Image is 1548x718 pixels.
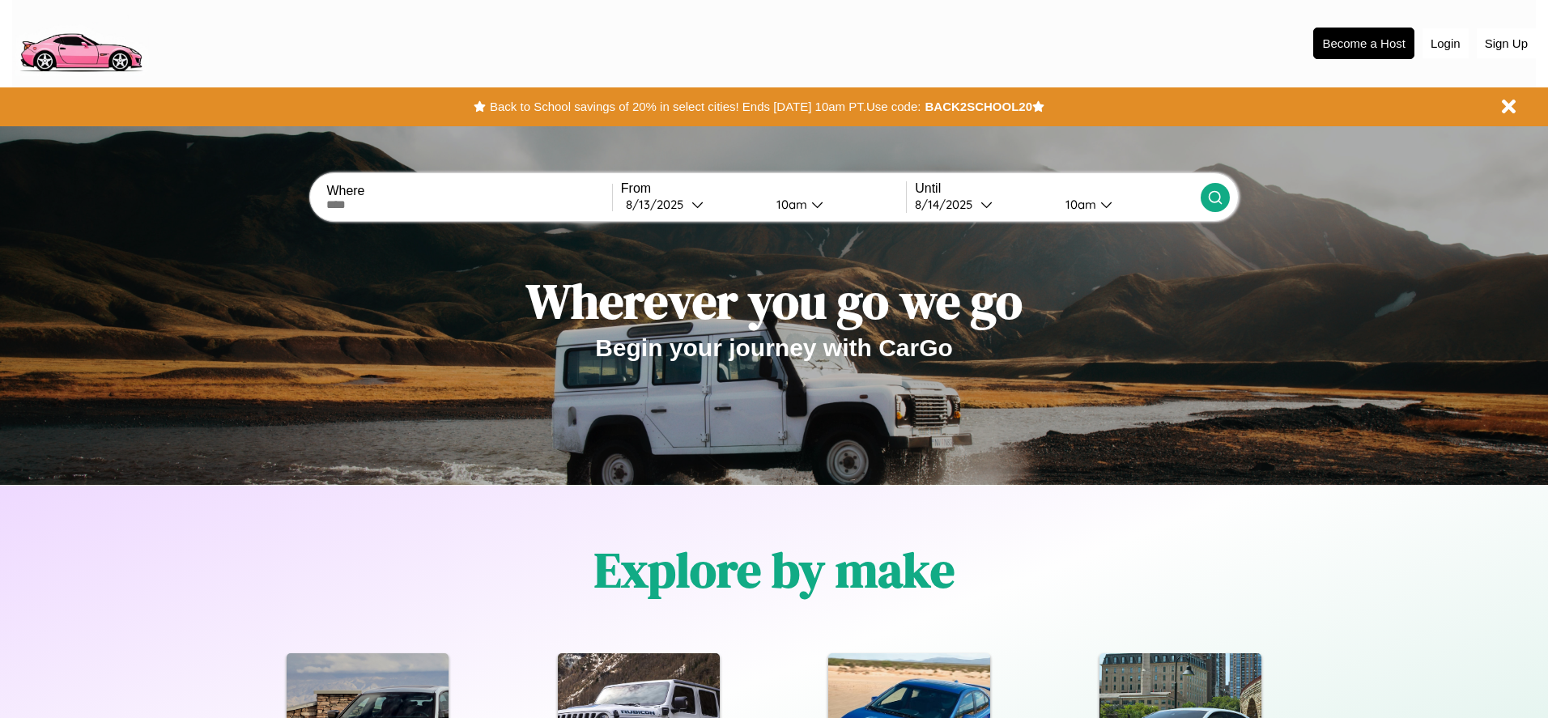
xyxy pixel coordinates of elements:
button: Become a Host [1313,28,1414,59]
div: 8 / 13 / 2025 [626,197,691,212]
button: Login [1423,28,1469,58]
div: 10am [1057,197,1100,212]
button: 8/13/2025 [621,196,763,213]
button: Sign Up [1477,28,1536,58]
button: 10am [1053,196,1200,213]
button: 10am [763,196,906,213]
label: Where [326,184,611,198]
button: Back to School savings of 20% in select cities! Ends [DATE] 10am PT.Use code: [486,96,925,118]
div: 10am [768,197,811,212]
label: From [621,181,906,196]
div: 8 / 14 / 2025 [915,197,980,212]
b: BACK2SCHOOL20 [925,100,1032,113]
img: logo [12,8,149,76]
h1: Explore by make [594,537,955,603]
label: Until [915,181,1200,196]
